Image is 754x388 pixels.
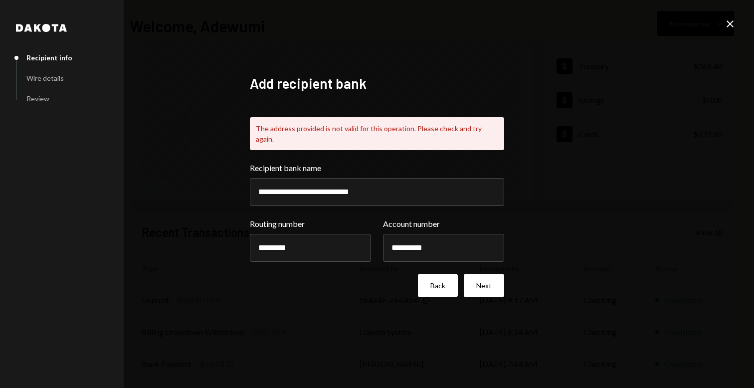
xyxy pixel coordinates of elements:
label: Account number [383,218,504,230]
div: Wire details [26,74,64,82]
button: Next [464,274,504,297]
button: Back [418,274,458,297]
label: Routing number [250,218,371,230]
div: Review [26,94,49,103]
div: Recipient info [26,53,72,62]
h2: Add recipient bank [250,74,504,93]
label: Recipient bank name [250,162,504,174]
div: The address provided is not valid for this operation. Please check and try again. [250,117,504,150]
